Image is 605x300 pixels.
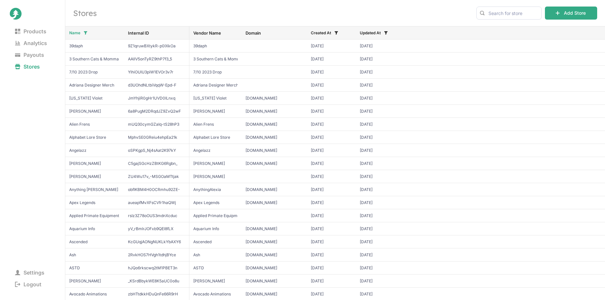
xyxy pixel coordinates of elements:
[311,213,352,218] span: Feb 6, 2023
[128,122,185,127] span: mUQ30cymGZaIq-tS28hP3
[128,43,185,49] span: 9Z1qruwBXtykR-p0IXkOa
[360,292,401,297] span: May 23, 2022
[360,213,401,218] span: Jul 11, 2023
[311,148,352,153] span: Mar 10, 2022
[193,30,238,36] div: Vendor Name
[360,187,401,192] span: Feb 1, 2023
[311,83,352,88] span: Jun 21, 2023
[128,213,185,218] span: rsIz3Z78oOUS3mdnXcduc
[10,268,50,277] span: Settings
[360,43,401,49] span: Apr 22, 2022
[311,200,352,205] span: Sep 7, 2022
[128,278,185,284] span: _KSrdBbykWE8K5aUC0o8u
[476,7,542,20] input: Search for store
[311,174,352,179] span: May 24, 2024
[360,122,401,127] span: Jan 9, 2025
[311,187,352,192] span: Apr 6, 2022
[128,200,185,205] span: aueapfMvXFsCVfr1haQWj
[545,7,597,20] button: Add Store
[311,96,352,101] span: Jun 25, 2024
[360,161,401,166] span: Nov 27, 2024
[311,122,352,127] span: Jan 17, 2022
[311,56,352,62] span: Sep 14, 2023
[128,226,185,231] span: yV_rBmlrJOFxb9QEl8fLX
[311,278,352,284] span: Sep 5, 2022
[10,280,47,289] span: Logout
[311,239,352,245] span: Aug 30, 2022
[128,187,185,192] span: obfIKBM4H0OCRmhu92ZE-
[360,135,401,140] span: Nov 24, 2023
[311,252,352,258] span: May 9, 2023
[360,278,401,284] span: Feb 1, 2023
[128,174,185,179] span: ZU4Wu17v_-MSGOaMTtjak
[311,43,352,49] span: Apr 22, 2022
[360,83,401,88] span: Jun 27, 2023
[360,148,401,153] span: Jun 28, 2023
[128,252,185,258] span: 2RvkHOS7HVgh1tdhjBYce
[355,28,392,38] button: Updated At
[360,252,401,258] span: Nov 20, 2023
[73,8,469,18] h2: Stores
[128,135,185,140] span: MphvSE0GReiu4ehpEa21k
[128,56,185,62] span: AAllV5onTyRZ9thP7f3_5
[311,70,352,75] span: Jun 12, 2023
[128,70,185,75] span: YlhiOUlU3piW1EVOr3v7r
[10,39,52,48] span: Analytics
[128,96,185,101] span: JmYhjiR0gHr1UVD0ILnxq
[311,109,352,114] span: Apr 22, 2022
[128,109,185,114] span: 6a8PugM2DRqdJZ9ZvQ2wF
[360,96,401,101] span: Aug 1, 2024
[128,83,185,88] span: d3UOhdNLtbiVqqW-Epd-F
[311,161,352,166] span: Nov 26, 2024
[246,30,303,36] div: Domain
[10,27,52,36] span: Products
[128,265,185,271] span: hJQo6rkscwq2tM1PBET3n
[128,239,185,245] span: KcGUqjAONgNUKLkYbAXY6
[10,50,49,59] span: Payouts
[360,109,401,114] span: Apr 22, 2022
[10,62,45,71] span: Stores
[311,135,352,140] span: Jan 27, 2023
[360,174,401,179] span: May 24, 2024
[311,265,352,271] span: Jun 15, 2022
[64,28,91,38] button: Name
[128,148,185,153] span: oSPKgpS_Nj4sAat2K97kY
[360,56,401,62] span: Nov 24, 2023
[306,28,342,38] button: Created At
[311,292,352,297] span: Apr 29, 2022
[311,226,352,231] span: May 30, 2023
[360,200,401,205] span: Sep 7, 2022
[360,265,401,271] span: Feb 1, 2023
[128,292,185,297] span: zbHTtdkkHDuQnFe66R9rH
[360,70,401,75] span: Jun 26, 2023
[128,30,185,36] div: Internal ID
[128,161,185,166] span: C5gajSGcHzZBtKG6Rgbn_
[360,239,401,245] span: Feb 1, 2023
[360,226,401,231] span: May 30, 2023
